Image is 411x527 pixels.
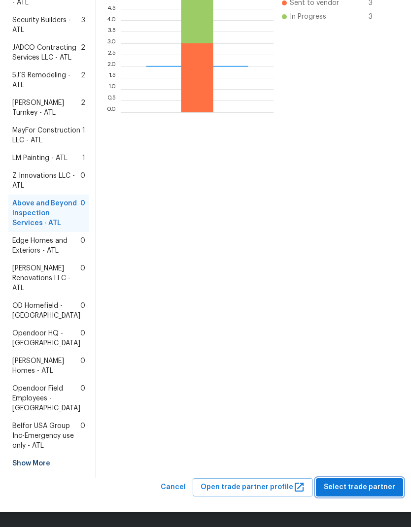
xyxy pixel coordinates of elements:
[80,198,85,228] span: 0
[290,12,326,22] span: In Progress
[108,86,116,92] text: 1.0
[107,5,116,11] text: 4.5
[369,12,384,22] span: 3
[12,356,80,376] span: [PERSON_NAME] Homes - ATL
[12,263,80,293] span: [PERSON_NAME] Renovations LLC - ATL
[80,263,85,293] span: 0
[316,478,403,496] button: Select trade partner
[12,329,80,348] span: Opendoor HQ - [GEOGRAPHIC_DATA]
[107,63,116,69] text: 2.0
[80,236,85,256] span: 0
[80,301,85,321] span: 0
[157,478,190,496] button: Cancel
[81,98,85,118] span: 2
[12,43,81,63] span: JADCO Contracting Services LLC - ATL
[161,481,186,494] span: Cancel
[8,455,89,472] div: Show More
[80,384,85,413] span: 0
[107,29,116,34] text: 3.5
[107,98,116,103] text: 0.5
[82,126,85,145] span: 1
[12,301,80,321] span: OD Homefield - [GEOGRAPHIC_DATA]
[12,126,82,145] span: MayFor Construction LLC - ATL
[12,421,80,451] span: Belfor USA Group Inc-Emergency use only - ATL
[193,478,313,496] button: Open trade partner profile
[81,43,85,63] span: 2
[106,17,116,23] text: 4.0
[12,236,80,256] span: Edge Homes and Exteriors - ATL
[108,74,116,80] text: 1.5
[107,40,116,46] text: 3.0
[12,15,81,35] span: Security Builders - ATL
[81,15,85,35] span: 3
[12,98,81,118] span: [PERSON_NAME] Turnkey - ATL
[80,171,85,191] span: 0
[12,70,81,90] span: 5J’S Remodeling - ATL
[80,329,85,348] span: 0
[81,70,85,90] span: 2
[80,356,85,376] span: 0
[12,198,80,228] span: Above and Beyond Inspection Services - ATL
[106,109,116,115] text: 0.0
[12,384,80,413] span: Opendoor Field Employees - [GEOGRAPHIC_DATA]
[12,153,68,163] span: LM Painting - ATL
[12,171,80,191] span: Z Innovations LLC - ATL
[324,481,395,494] span: Select trade partner
[82,153,85,163] span: 1
[201,481,305,494] span: Open trade partner profile
[80,421,85,451] span: 0
[107,52,116,58] text: 2.5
